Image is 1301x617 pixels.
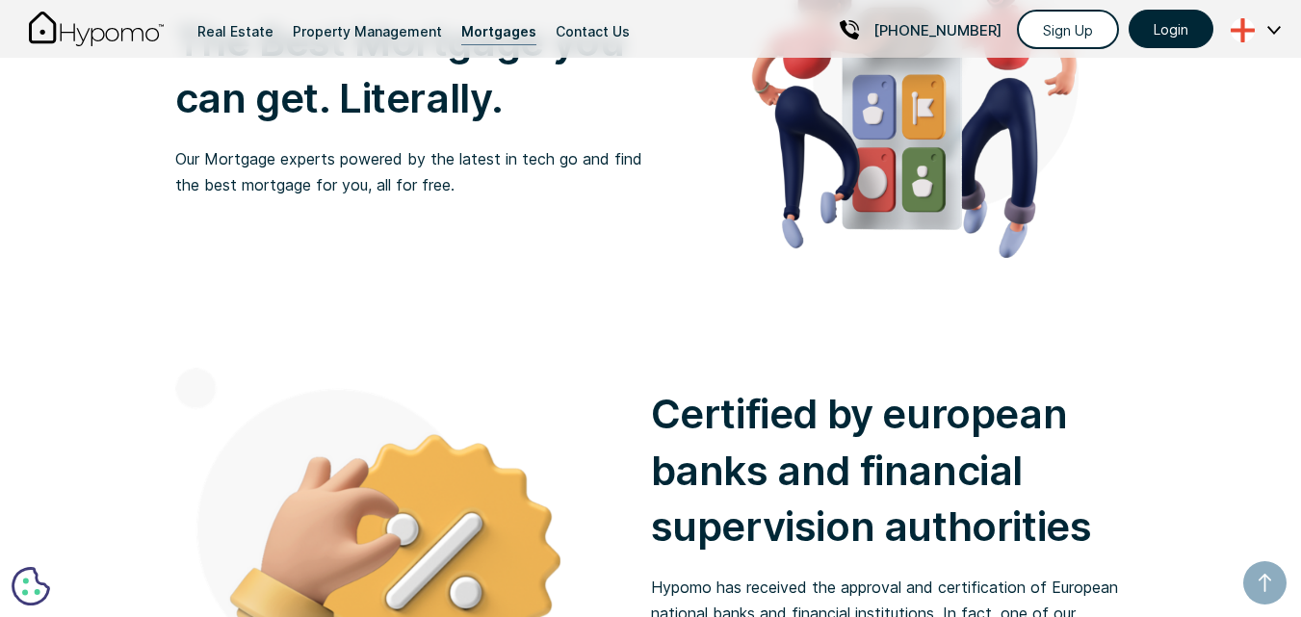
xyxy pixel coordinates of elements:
[651,386,1127,555] h1: Certified by european banks and financial supervision authorities
[556,18,630,44] div: Contact Us
[873,17,1002,43] p: [PHONE_NUMBER]
[293,18,442,44] div: Property Management
[175,146,651,198] p: Our Mortgage experts powered by the latest in tech go and find the best mortgage for you, all for...
[461,18,536,44] div: Mortgages
[840,7,1002,53] a: [PHONE_NUMBER]
[1129,10,1213,48] a: Login
[12,567,50,605] button: Cookie Preferences
[197,18,273,44] div: Real Estate
[175,13,651,127] h1: The Best Mortgage you can get. Literally.
[1017,10,1119,49] a: Sign Up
